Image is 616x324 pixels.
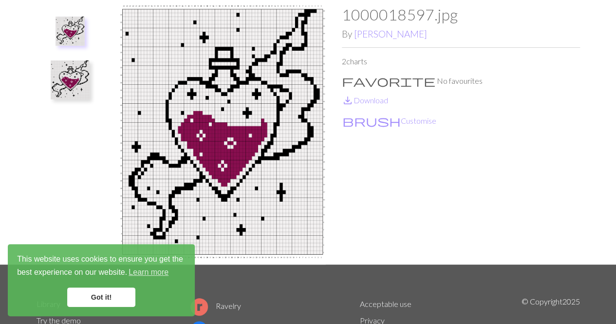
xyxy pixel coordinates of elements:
[17,253,186,280] span: This website uses cookies to ensure you get the best experience on our website.
[342,5,580,24] h1: 1000018597.jpg
[51,60,90,99] img: Copy of 1000018597.jpg
[342,95,388,105] a: DownloadDownload
[342,56,580,67] p: 2 charts
[104,5,342,265] img: 1000018597.jpg
[342,74,435,88] span: favorite
[342,75,580,87] p: No favourites
[8,244,195,316] div: cookieconsent
[342,75,435,87] i: Favourite
[67,287,135,307] a: dismiss cookie message
[190,301,241,310] a: Ravelry
[56,17,85,46] img: 1000018597.jpg
[342,95,354,106] i: Download
[342,114,401,128] span: brush
[342,114,437,127] button: CustomiseCustomise
[354,28,427,39] a: [PERSON_NAME]
[190,298,208,316] img: Ravelry logo
[127,265,170,280] a: learn more about cookies
[342,94,354,107] span: save_alt
[360,299,411,308] a: Acceptable use
[342,115,401,127] i: Customise
[342,28,580,39] h2: By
